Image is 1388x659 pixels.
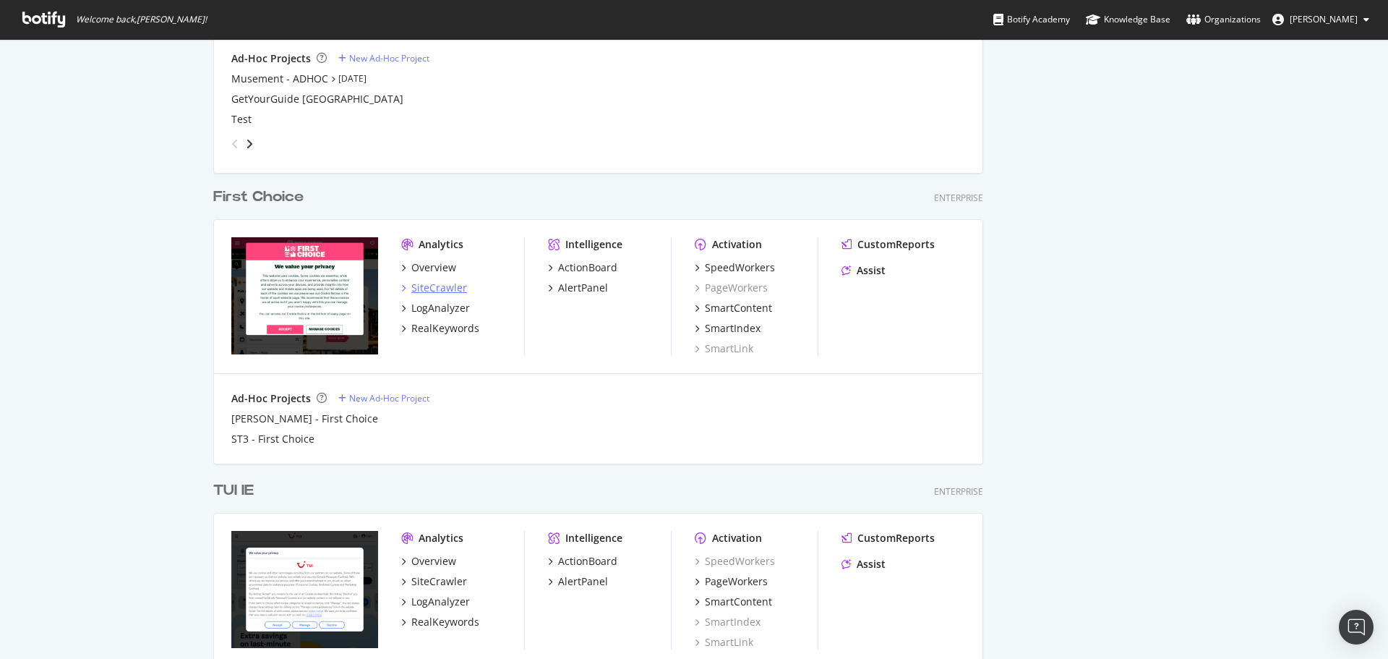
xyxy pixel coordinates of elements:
div: AlertPanel [558,281,608,295]
a: SmartIndex [695,615,761,629]
div: Enterprise [934,485,983,498]
a: [PERSON_NAME] - First Choice [231,412,378,426]
a: GetYourGuide [GEOGRAPHIC_DATA] [231,92,403,106]
a: SmartLink [695,341,753,356]
a: SpeedWorkers [695,554,775,569]
a: ActionBoard [548,260,617,275]
div: Analytics [419,531,463,545]
div: RealKeywords [411,615,479,629]
a: SmartLink [695,635,753,650]
div: First Choice [213,187,304,208]
div: PageWorkers [705,574,768,589]
a: [DATE] [338,72,367,85]
a: LogAnalyzer [401,301,470,315]
a: PageWorkers [695,281,768,295]
div: CustomReports [857,531,935,545]
a: CustomReports [841,237,935,252]
a: LogAnalyzer [401,595,470,609]
a: AlertPanel [548,281,608,295]
div: CustomReports [857,237,935,252]
a: RealKeywords [401,615,479,629]
div: RealKeywords [411,321,479,336]
a: CustomReports [841,531,935,545]
div: Analytics [419,237,463,252]
div: SmartIndex [705,321,761,336]
div: Assist [857,263,886,278]
div: Activation [712,531,762,545]
div: angle-left [226,132,244,156]
div: SiteCrawler [411,574,467,589]
button: [PERSON_NAME] [1261,8,1381,31]
div: TUI IE [213,480,254,501]
a: PageWorkers [695,574,768,589]
div: New Ad-Hoc Project [349,52,429,64]
a: New Ad-Hoc Project [338,392,429,404]
div: SmartContent [705,301,772,315]
div: Intelligence [565,531,622,545]
div: Botify Academy [993,12,1070,27]
div: New Ad-Hoc Project [349,392,429,404]
div: angle-right [244,137,254,151]
a: Overview [401,554,456,569]
a: ST3 - First Choice [231,432,314,446]
div: Ad-Hoc Projects [231,51,311,66]
div: SpeedWorkers [705,260,775,275]
a: Assist [841,557,886,571]
div: Activation [712,237,762,252]
a: SiteCrawler [401,281,467,295]
div: Organizations [1186,12,1261,27]
div: ActionBoard [558,554,617,569]
div: SmartContent [705,595,772,609]
div: Overview [411,554,456,569]
a: RealKeywords [401,321,479,336]
a: New Ad-Hoc Project [338,52,429,64]
div: LogAnalyzer [411,301,470,315]
div: Enterprise [934,192,983,204]
span: Welcome back, [PERSON_NAME] ! [76,14,207,25]
div: Ad-Hoc Projects [231,391,311,406]
div: LogAnalyzer [411,595,470,609]
a: First Choice [213,187,309,208]
div: Assist [857,557,886,571]
div: Intelligence [565,237,622,252]
a: SmartIndex [695,321,761,336]
span: Michael Boulter [1290,13,1358,25]
a: TUI IE [213,480,260,501]
div: Overview [411,260,456,275]
a: Test [231,112,252,127]
a: Musement - ADHOC [231,72,328,86]
a: SiteCrawler [401,574,467,589]
a: SmartContent [695,301,772,315]
div: Open Intercom Messenger [1339,610,1374,645]
a: SpeedWorkers [695,260,775,275]
img: tuiholidays.ie [231,531,378,648]
div: Knowledge Base [1086,12,1170,27]
div: SiteCrawler [411,281,467,295]
a: ActionBoard [548,554,617,569]
a: AlertPanel [548,574,608,589]
div: AlertPanel [558,574,608,589]
div: ActionBoard [558,260,617,275]
a: Assist [841,263,886,278]
img: firstchoice.co.uk [231,237,378,354]
a: Overview [401,260,456,275]
a: SmartContent [695,595,772,609]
